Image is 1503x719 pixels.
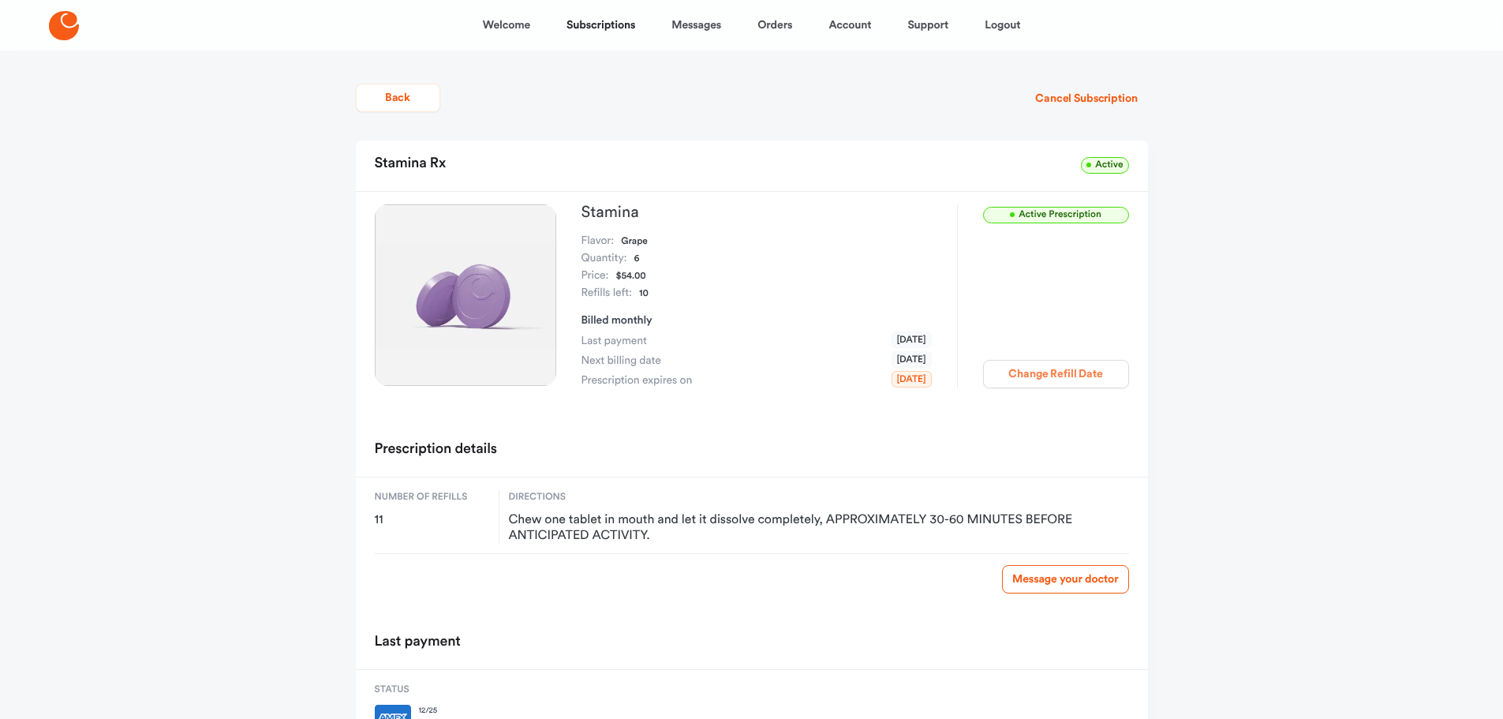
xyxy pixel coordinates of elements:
[621,233,648,250] dd: Grape
[375,512,489,528] span: 11
[892,371,932,388] span: [DATE]
[616,268,646,285] dd: $54.00
[581,285,632,302] dt: Refills left:
[892,331,932,348] span: [DATE]
[509,512,1129,544] span: Chew one tablet in mouth and let it dissolve completely, APPROXIMATELY 30-60 MINUTES BEFORE ANTIC...
[983,207,1129,223] span: Active Prescription
[581,233,615,250] dt: Flavor:
[581,373,693,388] span: Prescription expires on
[581,315,652,326] span: Billed monthly
[581,353,661,369] span: Next billing date
[581,250,627,268] dt: Quantity:
[375,150,447,178] h2: Stamina Rx
[907,6,948,44] a: Support
[581,333,647,349] span: Last payment
[1025,84,1147,113] button: Cancel Subscription
[892,351,932,368] span: [DATE]
[985,6,1020,44] a: Logout
[566,6,635,44] a: Subscriptions
[375,490,489,504] span: Number of refills
[419,705,503,717] span: 12 / 25
[375,683,503,697] span: Status
[375,628,461,657] h2: Last payment
[1081,157,1128,174] span: Active
[639,285,649,302] dd: 10
[483,6,530,44] a: Welcome
[1002,565,1128,594] a: Message your doctor
[828,6,871,44] a: Account
[581,204,932,220] h3: Stamina
[375,436,497,464] h2: Prescription details
[634,250,640,268] dd: 6
[671,6,721,44] a: Messages
[581,268,609,285] dt: Price:
[356,84,440,112] button: Back
[983,360,1129,388] button: Change Refill Date
[375,204,556,386] img: Stamina
[509,490,1129,504] span: Directions
[757,6,792,44] a: Orders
